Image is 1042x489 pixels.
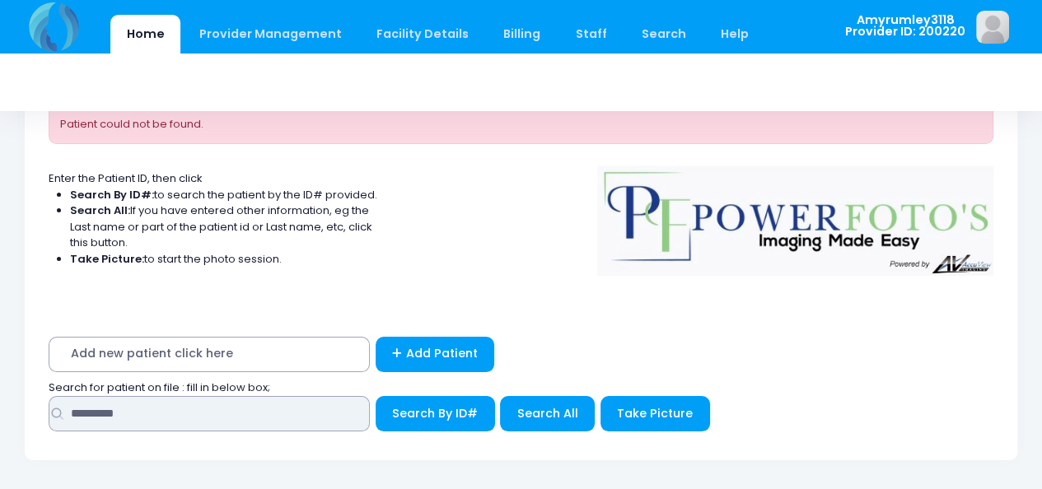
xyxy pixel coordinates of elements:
img: Logo [590,155,1002,277]
strong: Search All: [70,203,130,218]
li: If you have entered other information, eg the Last name or part of the patient id or Last name, e... [70,203,378,251]
span: Search All [517,405,578,421]
strong: Search By ID#: [70,187,154,203]
strong: Take Picture: [70,251,144,267]
a: Billing [488,15,557,54]
span: Amyrumley3118 Provider ID: 200220 [845,14,965,38]
li: to search the patient by the ID# provided. [70,187,378,203]
span: Enter the Patient ID, then click [49,170,203,186]
div: Patient could not be found. [49,105,993,144]
a: Help [705,15,765,54]
button: Search By ID# [376,396,495,431]
span: Take Picture [617,405,693,421]
a: Search [625,15,702,54]
span: Search By ID# [392,405,478,421]
button: Search All [500,396,595,431]
li: to start the photo session. [70,251,378,268]
a: Home [110,15,180,54]
span: Add new patient click here [49,337,370,372]
a: Add Patient [376,337,495,372]
a: Staff [559,15,623,54]
a: Provider Management [183,15,357,54]
a: Facility Details [361,15,485,54]
img: image [976,11,1009,44]
span: Search for patient on file : fill in below box; [49,380,270,395]
button: Take Picture [600,396,710,431]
